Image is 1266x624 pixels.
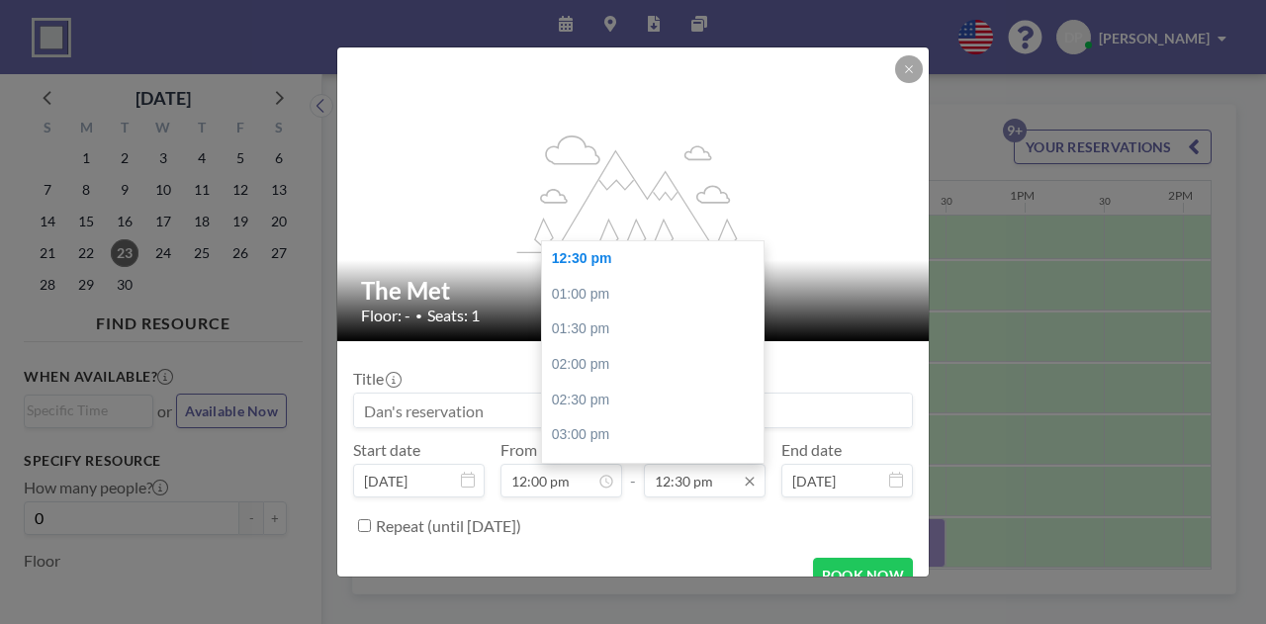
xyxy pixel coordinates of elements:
label: Title [353,369,400,389]
span: Seats: 1 [427,306,480,325]
button: BOOK NOW [813,558,913,592]
label: Repeat (until [DATE]) [376,516,521,536]
h2: The Met [361,276,907,306]
label: End date [781,440,842,460]
label: From [500,440,537,460]
span: • [415,309,422,323]
div: 01:00 pm [542,277,773,312]
div: 03:30 pm [542,453,773,489]
span: Floor: - [361,306,410,325]
div: 12:30 pm [542,241,773,277]
div: 03:00 pm [542,417,773,453]
div: 01:30 pm [542,312,773,347]
label: Start date [353,440,420,460]
span: - [630,447,636,490]
div: 02:30 pm [542,383,773,418]
div: 02:00 pm [542,347,773,383]
input: Dan's reservation [354,394,912,427]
